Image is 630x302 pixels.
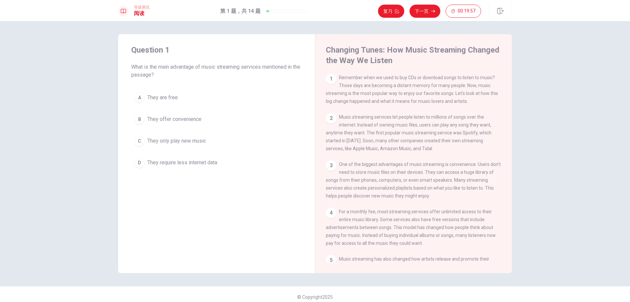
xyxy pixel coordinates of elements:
[131,45,302,55] h4: Question 1
[134,136,145,146] div: C
[326,160,336,171] div: 3
[147,137,206,145] span: They only play new music
[297,294,333,300] span: © Copyright 2025
[220,7,261,15] h1: 第 1 题，共 14 题
[326,75,498,104] span: Remember when we used to buy CDs or download songs to listen to music? Those days are becoming a ...
[326,209,496,246] span: For a monthly fee, most streaming services offer unlimited access to their entire music library. ...
[326,208,336,218] div: 4
[134,5,150,10] span: 等级测试
[134,10,150,17] h1: 阅读
[131,111,302,128] button: BThey offer convenience
[131,89,302,106] button: AThey are free
[446,5,481,18] button: 00:19:57
[147,159,217,167] span: They require less internet data
[326,162,501,198] span: One of the biggest advantages of music streaming is convenience. Users don't need to store music ...
[326,255,336,266] div: 5
[131,63,302,79] span: What is the main advantage of music streaming services mentioned in the passage?
[134,92,145,103] div: A
[326,74,336,84] div: 1
[326,113,336,124] div: 2
[409,5,440,18] button: 下一页
[147,94,178,102] span: They are free
[326,114,492,151] span: Music streaming services let people listen to millions of songs over the internet. Instead of own...
[134,157,145,168] div: D
[131,154,302,171] button: DThey require less internet data
[326,45,500,66] h4: Changing Tunes: How Music Streaming Changed the Way We Listen
[147,115,201,123] span: They offer convenience
[131,133,302,149] button: CThey only play new music
[458,9,475,14] span: 00:19:57
[378,5,404,18] button: 复习
[326,256,499,293] span: Music streaming has also changed how artists release and promote their music. In the past, artist...
[134,114,145,125] div: B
